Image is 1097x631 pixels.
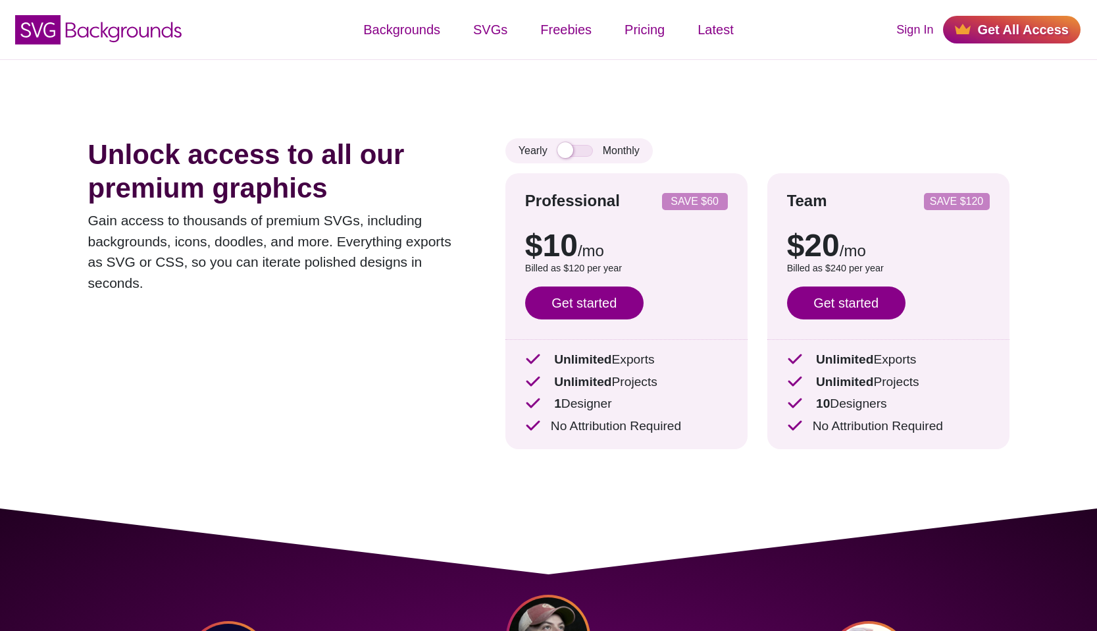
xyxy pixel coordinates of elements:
a: Get started [787,287,906,319]
p: Billed as $120 per year [525,261,728,276]
p: Billed as $240 per year [787,261,990,276]
p: Exports [787,350,990,370]
strong: 1 [554,397,561,410]
p: Projects [525,373,728,392]
a: Freebies [524,10,608,49]
a: Get started [525,287,644,319]
strong: Unlimited [816,352,873,366]
p: $20 [787,230,990,261]
div: Yearly Monthly [505,138,653,163]
p: Designers [787,395,990,414]
h1: Unlock access to all our premium graphics [88,138,466,205]
strong: Unlimited [554,352,611,366]
p: No Attribution Required [525,417,728,436]
a: Latest [681,10,750,49]
a: Get All Access [943,16,1081,43]
p: SAVE $120 [929,196,984,207]
p: Designer [525,395,728,414]
a: Sign In [896,21,933,39]
span: /mo [578,242,604,260]
a: SVGs [457,10,524,49]
p: SAVE $60 [667,196,723,207]
a: Backgrounds [347,10,457,49]
strong: 10 [816,397,830,410]
strong: Team [787,192,827,209]
p: Gain access to thousands of premium SVGs, including backgrounds, icons, doodles, and more. Everyt... [88,210,466,293]
a: Pricing [608,10,681,49]
strong: Unlimited [554,375,611,389]
strong: Unlimited [816,375,873,389]
p: $10 [525,230,728,261]
span: /mo [840,242,866,260]
p: Projects [787,373,990,392]
p: Exports [525,350,728,370]
p: No Attribution Required [787,417,990,436]
strong: Professional [525,192,620,209]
